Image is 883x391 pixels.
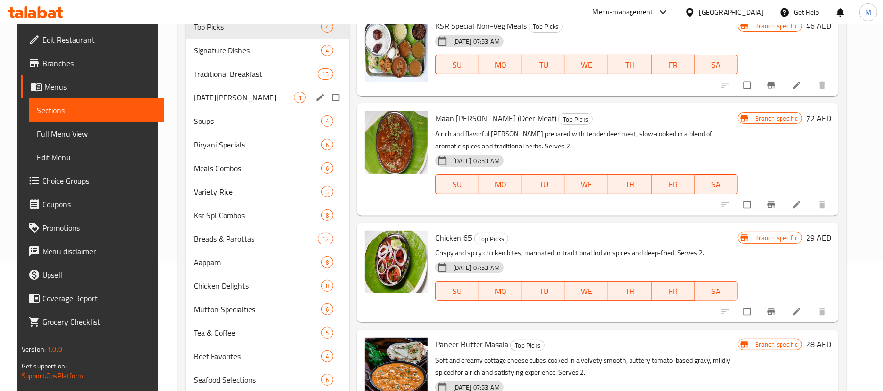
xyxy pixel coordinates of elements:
span: 1.0.0 [47,343,62,356]
span: M [865,7,871,18]
span: Version: [22,343,46,356]
span: 8 [322,211,333,220]
span: 5 [322,328,333,338]
img: Maan Curry (Deer Meat) [365,111,428,174]
h6: 46 AED [806,19,831,33]
span: MO [483,284,518,298]
div: [GEOGRAPHIC_DATA] [699,7,764,18]
button: delete [811,301,835,322]
span: Get support on: [22,360,67,372]
button: TH [608,55,652,74]
a: Support.OpsPlatform [22,369,84,382]
a: Edit Restaurant [21,28,164,51]
div: Tea & Coffee5 [186,321,349,344]
span: Coupons [42,198,156,210]
button: FR [652,281,695,301]
span: 8 [322,258,333,267]
span: Grocery Checklist [42,316,156,328]
span: TU [526,58,561,72]
div: Traditional Breakfast [194,68,318,80]
span: Beef Favorites [194,350,321,362]
span: MO [483,58,518,72]
div: Mutton Specialties [194,303,321,315]
button: SA [695,55,738,74]
h6: 29 AED [806,231,831,244]
span: Select to update [738,195,758,214]
span: Menus [44,81,156,93]
a: Branches [21,51,164,75]
div: Chicken Delights [194,280,321,292]
button: delete [811,194,835,216]
span: KSR Special Non-Veg Meals [435,19,527,33]
span: 12 [318,234,333,244]
div: Top Picks [558,113,593,125]
a: Edit menu item [792,200,804,210]
span: 13 [318,70,333,79]
button: TU [522,281,565,301]
div: Soups4 [186,109,349,133]
button: edit [314,91,328,104]
span: Select to update [738,76,758,95]
span: Top Picks [194,21,321,33]
button: Branch-specific-item [760,194,784,216]
button: MO [479,174,522,194]
span: SU [440,58,475,72]
div: items [321,115,333,127]
a: Full Menu View [29,122,164,146]
span: Choice Groups [42,175,156,187]
span: Top Picks [475,233,508,244]
span: Seafood Selections [194,374,321,386]
span: FR [656,284,691,298]
a: Menu disclaimer [21,240,164,263]
button: SU [435,174,479,194]
span: Signature Dishes [194,45,321,56]
span: Select to update [738,302,758,321]
div: items [294,92,306,103]
div: Traditional Breakfast13 [186,62,349,86]
span: WE [569,284,605,298]
div: items [321,162,333,174]
span: Top Picks [511,340,544,351]
span: [DATE] 07:53 AM [449,263,504,272]
span: Biryani Specials [194,139,321,150]
div: items [321,303,333,315]
span: Menu disclaimer [42,245,156,257]
span: FR [656,58,691,72]
span: TH [612,284,648,298]
span: SA [699,177,734,192]
span: 4 [322,23,333,32]
span: Sections [37,104,156,116]
a: Grocery Checklist [21,310,164,334]
img: KSR Special Non-Veg Meals [365,19,428,82]
span: Branches [42,57,156,69]
span: SA [699,58,734,72]
button: WE [565,174,608,194]
span: WE [569,177,605,192]
span: Top Picks [529,21,562,32]
span: SA [699,284,734,298]
span: 8 [322,281,333,291]
span: 6 [322,375,333,385]
div: Ksr Spl Combos8 [186,203,349,227]
div: Chicken Delights8 [186,274,349,297]
span: Chicken 65 [435,230,472,245]
span: Ksr Spl Combos [194,209,321,221]
button: SU [435,281,479,301]
span: Soups [194,115,321,127]
button: FR [652,55,695,74]
button: WE [565,55,608,74]
button: TH [608,174,652,194]
button: SA [695,174,738,194]
button: MO [479,281,522,301]
span: TH [612,58,648,72]
a: Menus [21,75,164,98]
span: Tea & Coffee [194,327,321,339]
div: Top Picks [474,233,508,244]
p: Crispy and spicy chicken bites, marinated in traditional Indian spices and deep-fried. Serves 2. [435,247,738,259]
p: A rich and flavorful [PERSON_NAME] prepared with tender deer meat, slow-cooked in a blend of arom... [435,128,738,152]
button: TH [608,281,652,301]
